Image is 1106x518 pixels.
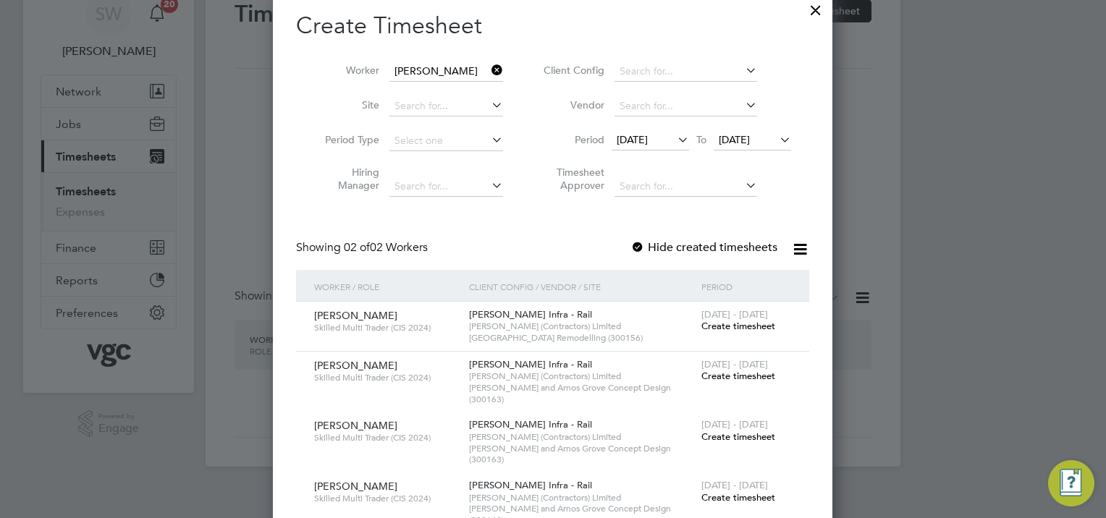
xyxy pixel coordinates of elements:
div: Showing [296,240,431,255]
span: Skilled Multi Trader (CIS 2024) [314,372,458,383]
span: [PERSON_NAME] (Contractors) Limited [469,492,694,504]
label: Client Config [539,64,604,77]
div: Worker / Role [311,270,465,303]
label: Worker [314,64,379,77]
label: Period Type [314,133,379,146]
span: Skilled Multi Trader (CIS 2024) [314,432,458,443]
input: Search for... [389,96,503,116]
span: [PERSON_NAME] and Arnos Grove Concept Design (300163) [469,382,694,404]
span: [DATE] [617,133,648,146]
span: [PERSON_NAME] (Contractors) Limited [469,320,694,332]
input: Search for... [615,96,757,116]
span: [PERSON_NAME] (Contractors) Limited [469,370,694,382]
input: Search for... [389,177,503,197]
span: [PERSON_NAME] and Arnos Grove Concept Design (300163) [469,443,694,465]
span: [PERSON_NAME] Infra - Rail [469,358,592,370]
span: Create timesheet [701,370,775,382]
div: Period [698,270,795,303]
span: To [692,130,711,149]
span: [PERSON_NAME] Infra - Rail [469,479,592,491]
label: Period [539,133,604,146]
button: Engage Resource Center [1048,460,1094,506]
span: [PERSON_NAME] Infra - Rail [469,308,592,320]
span: [PERSON_NAME] [314,480,397,493]
div: Client Config / Vendor / Site [465,270,698,303]
span: [DATE] [719,133,750,146]
span: [DATE] - [DATE] [701,418,768,430]
span: [PERSON_NAME] [314,309,397,322]
label: Site [314,98,379,111]
span: Skilled Multi Trader (CIS 2024) [314,322,458,334]
label: Timesheet Approver [539,166,604,192]
span: [PERSON_NAME] (Contractors) Limited [469,431,694,443]
span: Create timesheet [701,430,775,443]
label: Hide created timesheets [630,240,777,255]
span: Create timesheet [701,491,775,504]
input: Select one [389,131,503,151]
span: [DATE] - [DATE] [701,308,768,320]
h2: Create Timesheet [296,11,809,41]
span: [DATE] - [DATE] [701,358,768,370]
span: 02 of [344,240,370,255]
span: Create timesheet [701,320,775,332]
label: Hiring Manager [314,166,379,192]
input: Search for... [615,61,757,82]
input: Search for... [615,177,757,197]
input: Search for... [389,61,503,82]
span: [DATE] - [DATE] [701,479,768,491]
span: 02 Workers [344,240,428,255]
label: Vendor [539,98,604,111]
span: Skilled Multi Trader (CIS 2024) [314,493,458,504]
span: [PERSON_NAME] [314,359,397,372]
span: [PERSON_NAME] Infra - Rail [469,418,592,430]
span: [GEOGRAPHIC_DATA] Remodelling (300156) [469,332,694,344]
span: [PERSON_NAME] [314,419,397,432]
